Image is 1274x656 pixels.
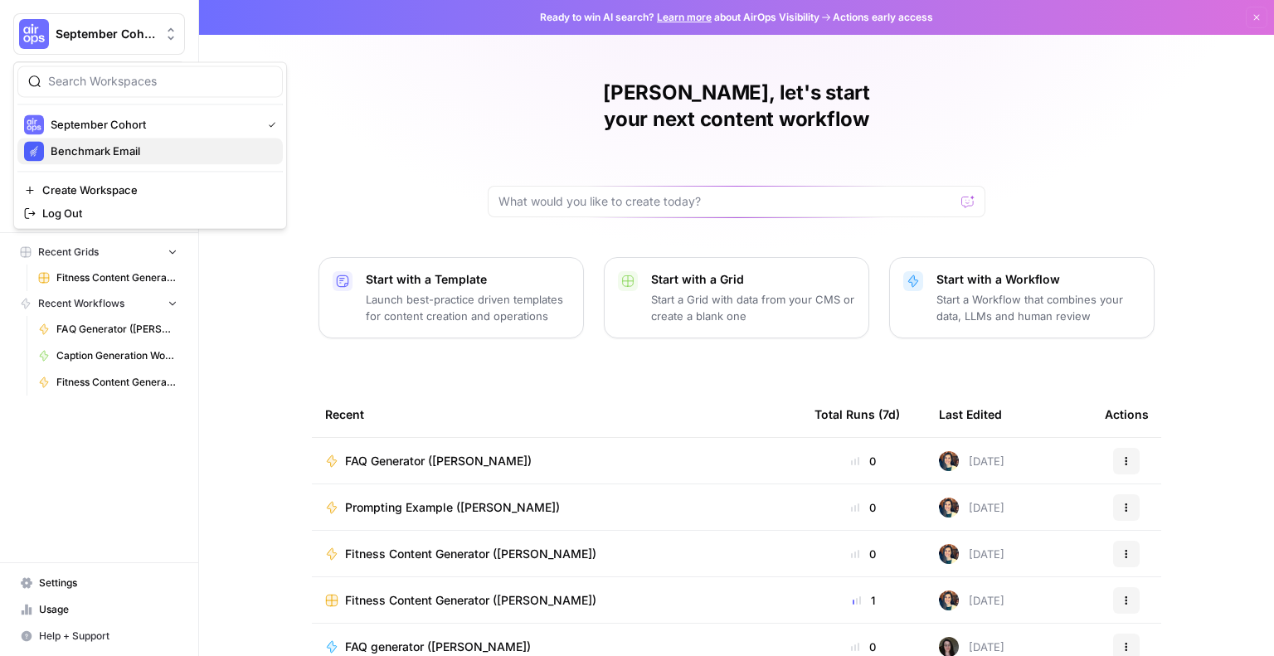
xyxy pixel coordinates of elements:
a: FAQ Generator ([PERSON_NAME]) [325,453,788,469]
a: FAQ Generator ([PERSON_NAME]) [31,316,185,343]
span: FAQ Generator ([PERSON_NAME]) [345,453,532,469]
div: Total Runs (7d) [814,391,900,437]
a: Fitness Content Generator ([PERSON_NAME]) [31,369,185,396]
span: Ready to win AI search? about AirOps Visibility [540,10,819,25]
div: [DATE] [939,498,1004,518]
div: 0 [814,499,912,516]
p: Start a Grid with data from your CMS or create a blank one [651,291,855,324]
span: Fitness Content Generator ([PERSON_NAME]) [345,546,596,562]
span: Actions early access [833,10,933,25]
div: 0 [814,639,912,655]
span: FAQ Generator ([PERSON_NAME]) [56,322,177,337]
button: Recent Grids [13,240,185,265]
span: Create Workspace [42,182,270,198]
a: Usage [13,596,185,623]
span: Help + Support [39,629,177,644]
div: Recent [325,391,788,437]
div: 0 [814,453,912,469]
span: Fitness Content Generator ([PERSON_NAME]) [345,592,596,609]
img: 46oskw75a0b6ifjb5gtmemov6r07 [939,498,959,518]
a: Create Workspace [17,178,283,202]
div: [DATE] [939,544,1004,564]
span: September Cohort [51,116,255,133]
span: Recent Grids [38,245,99,260]
span: Settings [39,576,177,590]
img: 46oskw75a0b6ifjb5gtmemov6r07 [939,590,959,610]
img: 46oskw75a0b6ifjb5gtmemov6r07 [939,451,959,471]
span: Usage [39,602,177,617]
button: Start with a GridStart a Grid with data from your CMS or create a blank one [604,257,869,338]
button: Start with a TemplateLaunch best-practice driven templates for content creation and operations [318,257,584,338]
div: 0 [814,546,912,562]
span: Caption Generation Workflow Sample [56,348,177,363]
span: Recent Workflows [38,296,124,311]
span: Prompting Example ([PERSON_NAME]) [345,499,560,516]
p: Start a Workflow that combines your data, LLMs and human review [936,291,1140,324]
a: Learn more [657,11,712,23]
img: September Cohort Logo [24,114,44,134]
button: Recent Workflows [13,291,185,316]
a: Prompting Example ([PERSON_NAME]) [325,499,788,516]
span: FAQ generator ([PERSON_NAME]) [345,639,531,655]
a: Settings [13,570,185,596]
div: Workspace: September Cohort [13,61,287,229]
span: Log Out [42,205,270,221]
img: Benchmark Email Logo [24,141,44,161]
a: Fitness Content Generator ([PERSON_NAME]) [325,546,788,562]
span: Fitness Content Generator ([PERSON_NAME]) [56,270,177,285]
button: Help + Support [13,623,185,649]
span: September Cohort [56,26,156,42]
a: Log Out [17,202,283,225]
p: Start with a Template [366,271,570,288]
div: [DATE] [939,590,1004,610]
div: 1 [814,592,912,609]
input: Search Workspaces [48,73,272,90]
p: Start with a Workflow [936,271,1140,288]
img: 46oskw75a0b6ifjb5gtmemov6r07 [939,544,959,564]
a: Caption Generation Workflow Sample [31,343,185,369]
a: Fitness Content Generator ([PERSON_NAME]) [31,265,185,291]
a: FAQ generator ([PERSON_NAME]) [325,639,788,655]
div: Last Edited [939,391,1002,437]
a: Fitness Content Generator ([PERSON_NAME]) [325,592,788,609]
span: Benchmark Email [51,143,270,159]
input: What would you like to create today? [498,193,955,210]
p: Start with a Grid [651,271,855,288]
p: Launch best-practice driven templates for content creation and operations [366,291,570,324]
img: September Cohort Logo [19,19,49,49]
div: [DATE] [939,451,1004,471]
h1: [PERSON_NAME], let's start your next content workflow [488,80,985,133]
button: Workspace: September Cohort [13,13,185,55]
button: Start with a WorkflowStart a Workflow that combines your data, LLMs and human review [889,257,1155,338]
div: Actions [1105,391,1149,437]
span: Fitness Content Generator ([PERSON_NAME]) [56,375,177,390]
